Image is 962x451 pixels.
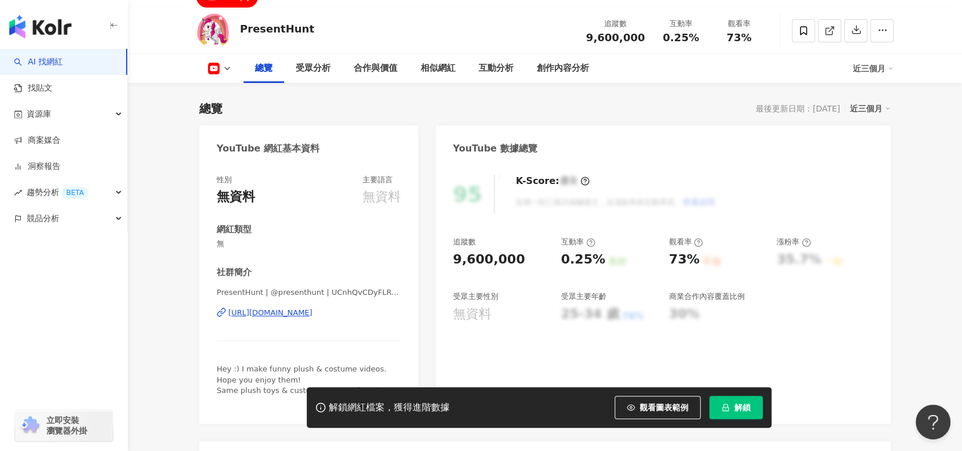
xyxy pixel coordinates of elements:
[453,251,525,269] div: 9,600,000
[46,415,87,436] span: 立即安裝 瀏覽器外掛
[217,142,320,155] div: YouTube 網紅基本資料
[240,21,314,36] div: PresentHunt
[27,101,51,127] span: 資源庫
[669,291,744,302] div: 商業合作內容覆蓋比例
[14,189,22,197] span: rise
[586,18,645,30] div: 追蹤數
[669,237,703,247] div: 觀看率
[354,62,397,75] div: 合作與價值
[669,251,699,269] div: 73%
[709,396,763,419] button: 解鎖
[296,62,331,75] div: 受眾分析
[14,135,60,146] a: 商案媒合
[217,308,401,318] a: [URL][DOMAIN_NAME]
[27,179,88,205] span: 趨勢分析
[217,175,232,185] div: 性別
[217,223,252,236] div: 網紅類型
[14,56,63,68] a: searchAI 找網紅
[479,62,514,75] div: 互動分析
[453,142,537,155] div: YouTube 數據總覽
[721,403,730,412] span: lock
[561,291,606,302] div: 受眾主要年齡
[717,18,761,30] div: 觀看率
[196,13,231,48] img: KOL Avatar
[19,416,41,435] img: chrome extension
[453,237,476,247] div: 追蹤數
[453,305,491,323] div: 無資料
[756,104,840,113] div: 最後更新日期：[DATE]
[853,59,893,78] div: 近三個月
[217,365,399,405] span: Hey :) I make funny plush & costume videos. Hope you enjoy them! Same plush toys & custumes can b...
[9,15,71,38] img: logo
[14,82,52,94] a: 找貼文
[586,31,645,44] span: 9,600,000
[777,237,811,247] div: 漲粉率
[329,402,450,414] div: 解鎖網紅檔案，獲得進階數據
[850,101,891,116] div: 近三個月
[217,188,255,206] div: 無資料
[255,62,272,75] div: 總覽
[640,403,688,412] span: 觀看圖表範例
[14,161,60,172] a: 洞察報告
[659,18,703,30] div: 互動率
[362,175,393,185] div: 主要語言
[726,32,751,44] span: 73%
[421,62,455,75] div: 相似網紅
[27,205,59,232] span: 競品分析
[561,251,605,269] div: 0.25%
[15,410,113,441] a: chrome extension立即安裝 瀏覽器外掛
[561,237,595,247] div: 互動率
[362,188,401,206] div: 無資料
[62,187,88,199] div: BETA
[217,287,401,298] span: PresentHunt | @presenthunt | UCnhQvCDyFLRTyhHwqI2pAAA
[516,175,590,187] div: K-Score :
[734,403,751,412] span: 解鎖
[217,239,401,249] span: 無
[199,100,222,117] div: 總覽
[217,266,252,279] div: 社群簡介
[453,291,498,302] div: 受眾主要性別
[537,62,589,75] div: 創作內容分析
[663,32,699,44] span: 0.25%
[228,308,313,318] div: [URL][DOMAIN_NAME]
[615,396,701,419] button: 觀看圖表範例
